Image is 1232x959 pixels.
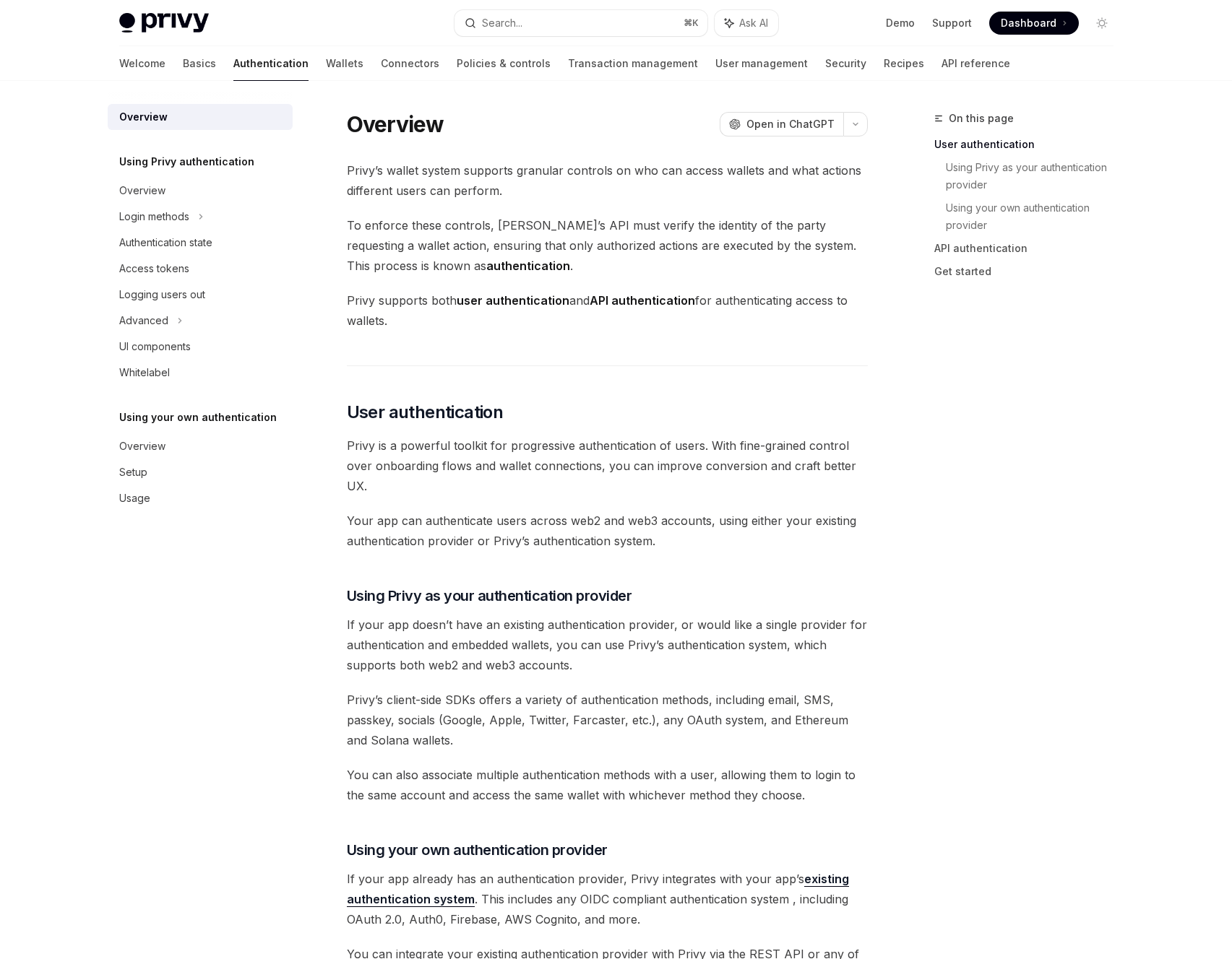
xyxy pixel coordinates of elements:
[326,46,363,81] a: Wallets
[347,615,868,675] span: If your app doesn’t have an existing authentication provider, or would like a single provider for...
[739,16,768,30] span: Ask AI
[347,869,868,929] span: If your app already has an authentication provider, Privy integrates with your app’s . This inclu...
[486,259,570,273] strong: authentication
[347,765,868,805] span: You can also associate multiple authentication methods with a user, allowing them to login to the...
[946,196,1125,237] a: Using your own authentication provider
[347,215,868,276] span: To enforce these controls, [PERSON_NAME]’s API must verify the identity of the party requesting a...
[942,46,1010,81] a: API reference
[119,338,191,355] div: UI components
[347,290,868,331] span: Privy supports both and for authenticating access to wallets.
[108,485,293,511] a: Usage
[119,260,189,277] div: Access tokens
[119,153,254,170] h5: Using Privy authentication
[108,230,293,256] a: Authentication state
[381,46,439,81] a: Connectors
[884,46,924,81] a: Recipes
[949,110,1014,127] span: On this page
[119,364,170,381] div: Whitelabel
[108,256,293,282] a: Access tokens
[119,182,165,199] div: Overview
[347,586,632,606] span: Using Privy as your authentication provider
[1001,16,1056,30] span: Dashboard
[457,293,569,308] strong: user authentication
[119,490,150,507] div: Usage
[989,12,1079,35] a: Dashboard
[934,133,1125,156] a: User authentication
[715,10,778,36] button: Ask AI
[746,117,835,131] span: Open in ChatGPT
[119,13,209,33] img: light logo
[457,46,551,81] a: Policies & controls
[715,46,808,81] a: User management
[119,286,205,303] div: Logging users out
[347,435,868,496] span: Privy is a powerful toolkit for progressive authentication of users. With fine-grained control ov...
[119,208,189,225] div: Login methods
[825,46,866,81] a: Security
[1090,12,1113,35] button: Toggle dark mode
[233,46,309,81] a: Authentication
[568,46,698,81] a: Transaction management
[108,178,293,204] a: Overview
[119,234,212,251] div: Authentication state
[934,260,1125,283] a: Get started
[108,104,293,130] a: Overview
[108,433,293,459] a: Overview
[347,160,868,201] span: Privy’s wallet system supports granular controls on who can access wallets and what actions diffe...
[183,46,216,81] a: Basics
[119,409,277,426] h5: Using your own authentication
[886,16,915,30] a: Demo
[946,156,1125,196] a: Using Privy as your authentication provider
[119,312,168,329] div: Advanced
[347,111,444,137] h1: Overview
[108,334,293,360] a: UI components
[684,17,699,29] span: ⌘ K
[119,464,147,481] div: Setup
[720,112,843,136] button: Open in ChatGPT
[108,360,293,386] a: Whitelabel
[347,401,504,424] span: User authentication
[455,10,707,36] button: Search...⌘K
[934,237,1125,260] a: API authentication
[347,840,608,860] span: Using your own authentication provider
[347,690,868,750] span: Privy’s client-side SDKs offers a variety of authentication methods, including email, SMS, passke...
[108,459,293,485] a: Setup
[482,14,522,32] div: Search...
[119,46,165,81] a: Welcome
[932,16,972,30] a: Support
[108,282,293,308] a: Logging users out
[119,108,168,126] div: Overview
[590,293,695,308] strong: API authentication
[119,438,165,455] div: Overview
[347,511,868,551] span: Your app can authenticate users across web2 and web3 accounts, using either your existing authent...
